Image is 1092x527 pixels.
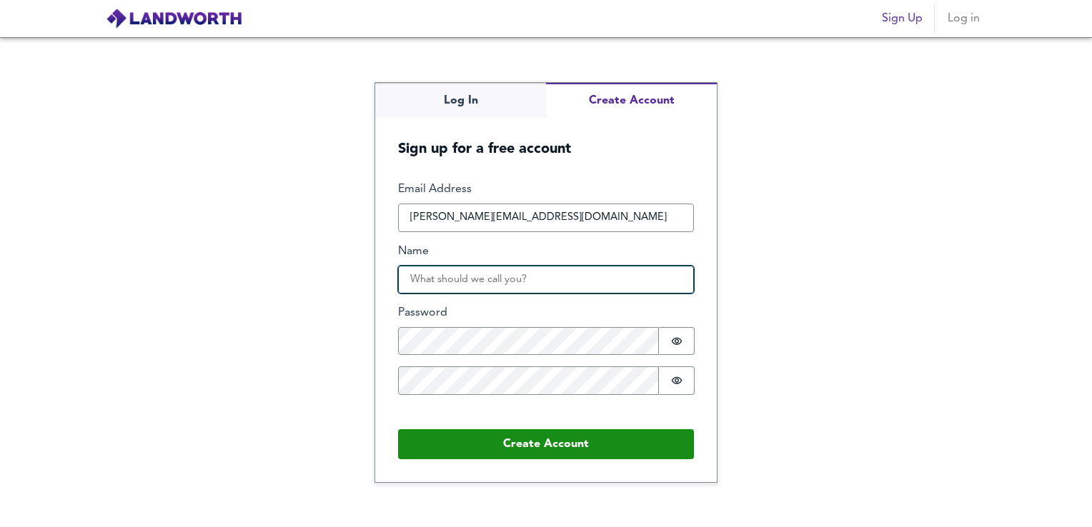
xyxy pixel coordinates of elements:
label: Name [398,244,694,260]
button: Show password [659,327,695,355]
button: Log in [940,4,986,33]
button: Show password [659,366,695,394]
img: logo [106,8,242,29]
button: Sign Up [876,4,928,33]
input: How can we reach you? [398,204,694,232]
button: Log In [375,83,546,118]
button: Create Account [398,429,694,459]
button: Create Account [546,83,717,118]
span: Log in [946,9,981,29]
h5: Sign up for a free account [375,118,717,159]
label: Password [398,305,694,321]
input: What should we call you? [398,266,694,294]
span: Sign Up [882,9,923,29]
label: Email Address [398,181,694,198]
